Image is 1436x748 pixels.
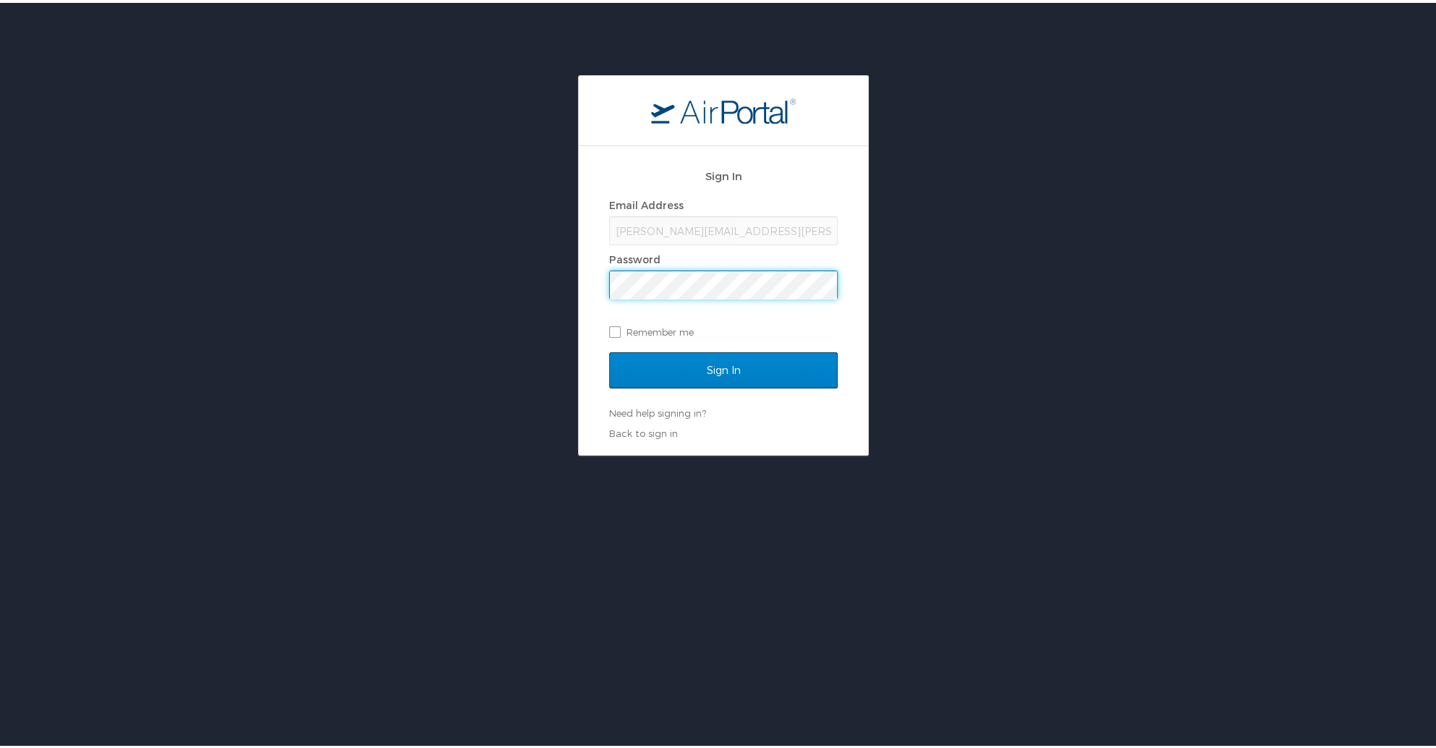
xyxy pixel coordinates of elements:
a: Need help signing in? [609,404,706,416]
label: Email Address [609,196,684,208]
h2: Sign In [609,165,838,182]
label: Remember me [609,318,838,340]
input: Sign In [609,349,838,386]
img: logo [651,95,796,121]
label: Password [609,250,660,263]
a: Back to sign in [609,425,678,436]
